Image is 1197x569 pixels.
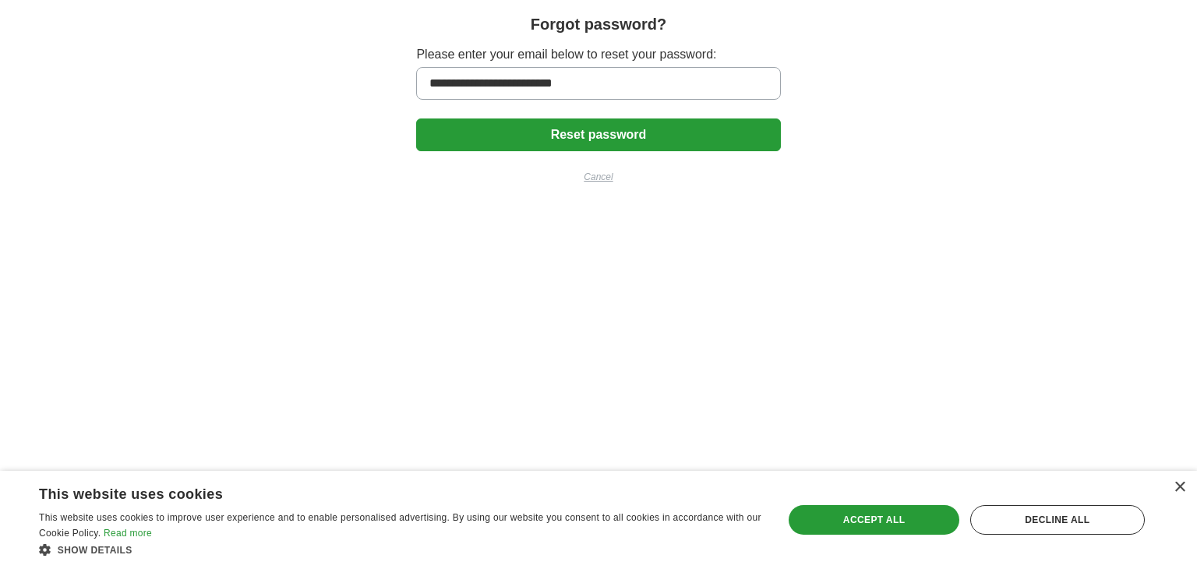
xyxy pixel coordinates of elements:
[416,118,780,151] button: Reset password
[39,512,761,539] span: This website uses cookies to improve user experience and to enable personalised advertising. By u...
[789,505,959,535] div: Accept all
[39,542,761,557] div: Show details
[104,528,152,539] a: Read more, opens a new window
[416,170,780,184] a: Cancel
[531,12,666,36] h1: Forgot password?
[970,505,1145,535] div: Decline all
[416,45,780,64] label: Please enter your email below to reset your password:
[1174,482,1185,493] div: Close
[58,545,132,556] span: Show details
[39,480,722,504] div: This website uses cookies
